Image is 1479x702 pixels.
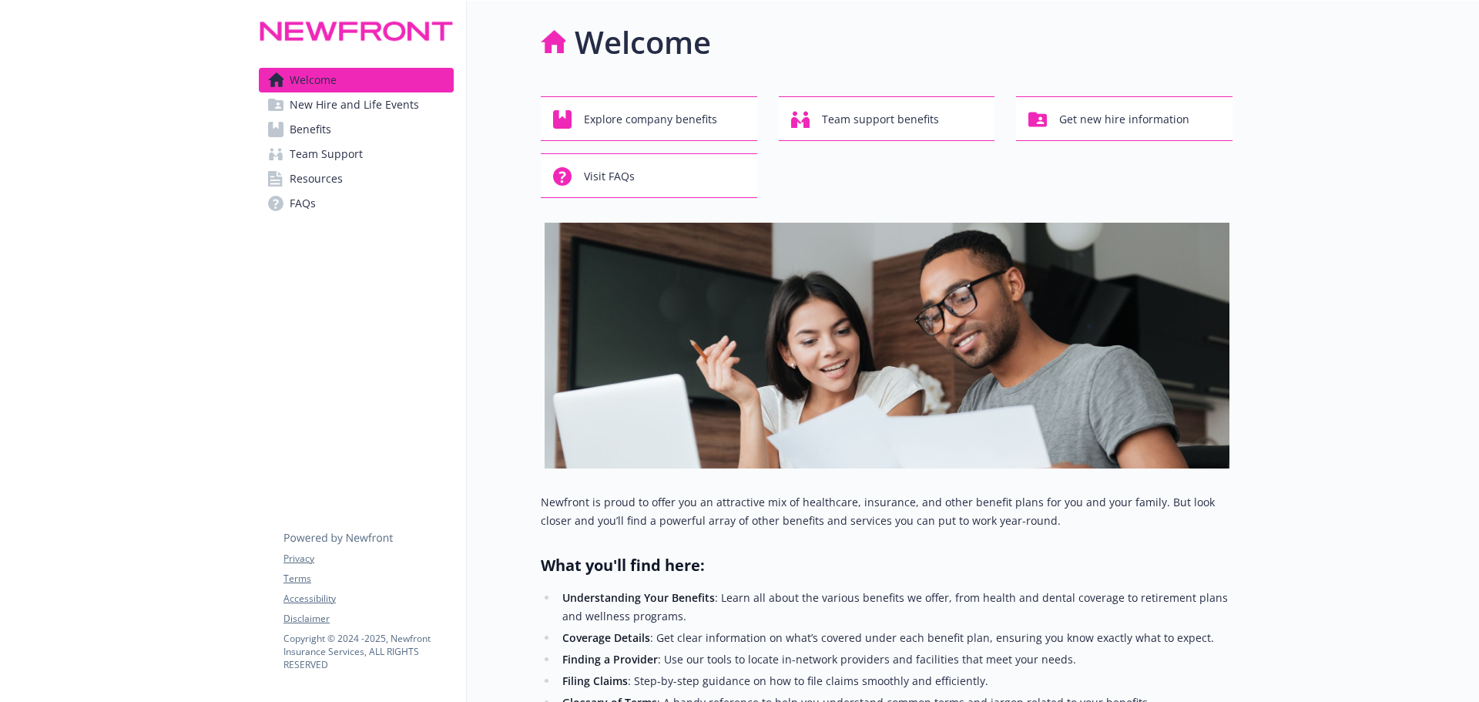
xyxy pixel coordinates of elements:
a: New Hire and Life Events [259,92,454,117]
span: Explore company benefits [584,105,717,134]
button: Explore company benefits [541,96,757,141]
a: Team Support [259,142,454,166]
img: overview page banner [545,223,1229,469]
a: Disclaimer [283,612,453,626]
p: Newfront is proud to offer you an attractive mix of healthcare, insurance, and other benefit plan... [541,493,1232,530]
strong: Understanding Your Benefits [562,590,715,605]
strong: Filing Claims [562,673,628,688]
span: Team Support [290,142,363,166]
strong: Finding a Provider [562,652,658,667]
a: Privacy [283,552,453,566]
li: : Learn all about the various benefits we offer, from health and dental coverage to retirement pl... [558,589,1232,626]
span: Get new hire information [1059,105,1189,134]
a: Accessibility [283,592,453,606]
span: Resources [290,166,343,191]
h1: Welcome [575,19,711,65]
a: Resources [259,166,454,191]
span: Visit FAQs [584,162,635,191]
button: Team support benefits [779,96,995,141]
li: : Step-by-step guidance on how to file claims smoothly and efficiently. [558,672,1232,690]
button: Visit FAQs [541,153,757,198]
span: Welcome [290,68,337,92]
button: Get new hire information [1016,96,1232,141]
a: Terms [283,572,453,586]
span: FAQs [290,191,316,216]
span: New Hire and Life Events [290,92,419,117]
strong: Coverage Details [562,630,650,645]
h2: What you'll find here: [541,555,1232,576]
span: Team support benefits [822,105,939,134]
p: Copyright © 2024 - 2025 , Newfront Insurance Services, ALL RIGHTS RESERVED [283,632,453,671]
li: : Use our tools to locate in-network providers and facilities that meet your needs. [558,650,1232,669]
span: Benefits [290,117,331,142]
a: Welcome [259,68,454,92]
li: : Get clear information on what’s covered under each benefit plan, ensuring you know exactly what... [558,629,1232,647]
a: Benefits [259,117,454,142]
a: FAQs [259,191,454,216]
